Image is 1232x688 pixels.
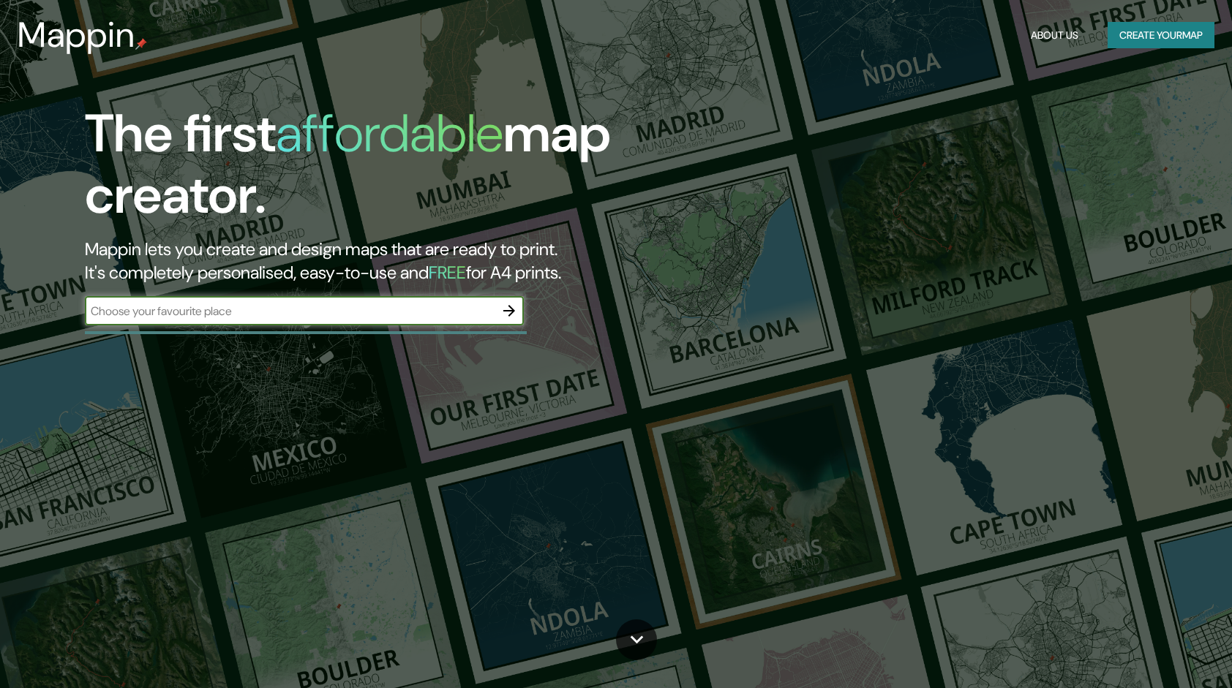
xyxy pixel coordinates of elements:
button: About Us [1025,22,1084,49]
h1: affordable [276,99,503,167]
h5: FREE [429,261,466,284]
h2: Mappin lets you create and design maps that are ready to print. It's completely personalised, eas... [85,238,701,284]
h1: The first map creator. [85,103,701,238]
img: mappin-pin [135,38,147,50]
input: Choose your favourite place [85,303,495,320]
h3: Mappin [18,15,135,56]
button: Create yourmap [1108,22,1214,49]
